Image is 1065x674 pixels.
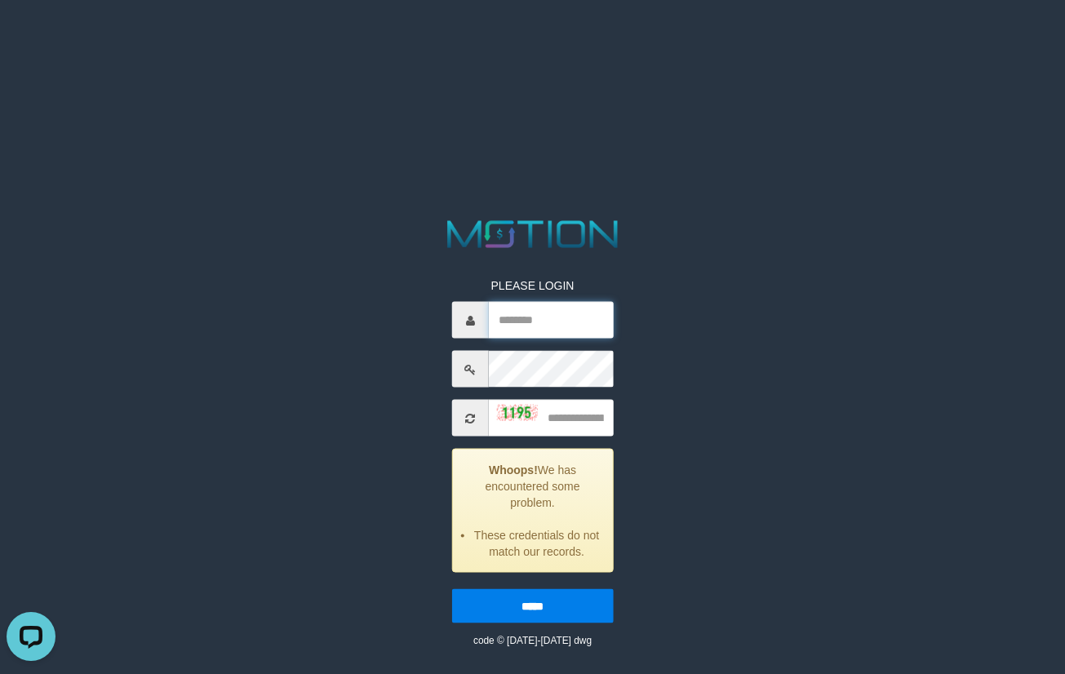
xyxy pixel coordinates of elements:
img: captcha [497,405,538,421]
button: Open LiveChat chat widget [7,7,55,55]
p: PLEASE LOGIN [452,277,614,294]
strong: Whoops! [489,463,538,477]
div: We has encountered some problem. [452,449,614,573]
small: code © [DATE]-[DATE] dwg [473,635,592,646]
img: MOTION_logo.png [439,216,625,253]
li: These credentials do not match our records. [473,527,601,560]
